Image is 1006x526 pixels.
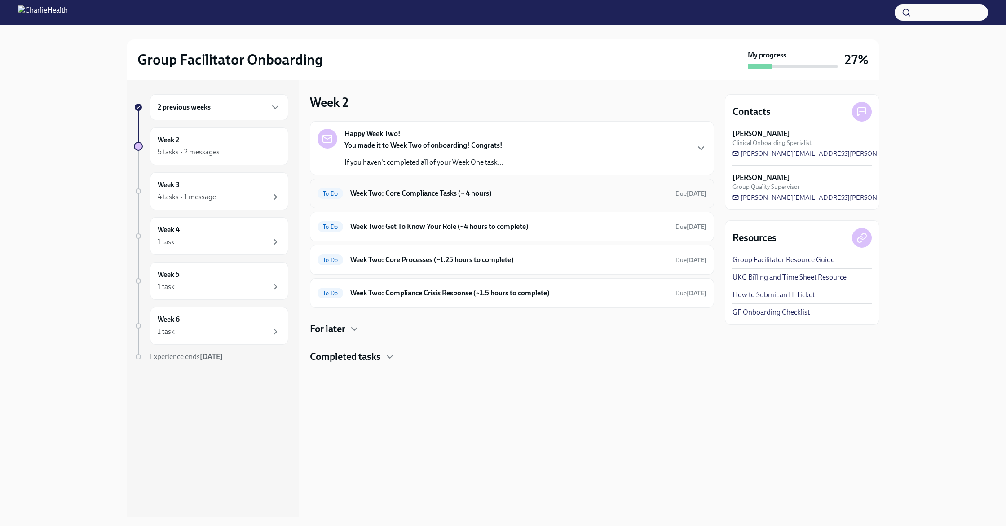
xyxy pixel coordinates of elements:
[134,262,288,300] a: Week 51 task
[675,189,706,198] span: September 29th, 2025 10:00
[134,217,288,255] a: Week 41 task
[310,94,349,110] h3: Week 2
[687,190,706,197] strong: [DATE]
[318,290,343,297] span: To Do
[158,315,180,324] h6: Week 6
[310,350,381,364] h4: Completed tasks
[158,327,175,337] div: 1 task
[675,256,706,264] span: Due
[687,223,706,231] strong: [DATE]
[318,190,343,197] span: To Do
[344,158,503,167] p: If you haven't completed all of your Week One task...
[158,270,180,280] h6: Week 5
[310,322,714,336] div: For later
[687,256,706,264] strong: [DATE]
[158,102,211,112] h6: 2 previous weeks
[732,139,812,147] span: Clinical Onboarding Specialist
[318,253,706,267] a: To DoWeek Two: Core Processes (~1.25 hours to complete)Due[DATE]
[732,193,957,202] a: [PERSON_NAME][EMAIL_ADDRESS][PERSON_NAME][DOMAIN_NAME]
[158,282,175,292] div: 1 task
[158,225,180,235] h6: Week 4
[675,289,706,297] span: Due
[732,105,771,118] h4: Contacts
[732,290,815,300] a: How to Submit an IT Ticket
[344,141,503,149] strong: You made it to Week Two of onboarding! Congrats!
[675,256,706,264] span: September 29th, 2025 10:00
[158,180,180,190] h6: Week 3
[748,50,786,60] strong: My progress
[675,223,706,231] span: September 29th, 2025 10:00
[732,129,790,139] strong: [PERSON_NAME]
[732,231,777,245] h4: Resources
[687,289,706,297] strong: [DATE]
[318,286,706,300] a: To DoWeek Two: Compliance Crisis Response (~1.5 hours to complete)Due[DATE]
[350,188,668,198] h6: Week Two: Core Compliance Tasks (~ 4 hours)
[318,186,706,201] a: To DoWeek Two: Core Compliance Tasks (~ 4 hours)Due[DATE]
[158,135,179,145] h6: Week 2
[318,257,343,263] span: To Do
[732,307,810,317] a: GF Onboarding Checklist
[350,288,668,298] h6: Week Two: Compliance Crisis Response (~1.5 hours to complete)
[310,350,714,364] div: Completed tasks
[134,172,288,210] a: Week 34 tasks • 1 message
[158,237,175,247] div: 1 task
[675,289,706,298] span: September 29th, 2025 10:00
[732,149,957,158] a: [PERSON_NAME][EMAIL_ADDRESS][PERSON_NAME][DOMAIN_NAME]
[137,51,323,69] h2: Group Facilitator Onboarding
[344,129,401,139] strong: Happy Week Two!
[18,5,68,20] img: CharlieHealth
[158,147,220,157] div: 5 tasks • 2 messages
[318,219,706,234] a: To DoWeek Two: Get To Know Your Role (~4 hours to complete)Due[DATE]
[732,183,800,191] span: Group Quality Supervisor
[675,223,706,231] span: Due
[150,352,223,361] span: Experience ends
[310,322,345,336] h4: For later
[675,190,706,197] span: Due
[150,94,288,120] div: 2 previous weeks
[732,255,834,265] a: Group Facilitator Resource Guide
[200,352,223,361] strong: [DATE]
[845,52,869,68] h3: 27%
[350,222,668,232] h6: Week Two: Get To Know Your Role (~4 hours to complete)
[318,224,343,230] span: To Do
[134,127,288,165] a: Week 25 tasks • 2 messages
[732,272,847,282] a: UKG Billing and Time Sheet Resource
[158,192,216,202] div: 4 tasks • 1 message
[350,255,668,265] h6: Week Two: Core Processes (~1.25 hours to complete)
[732,173,790,183] strong: [PERSON_NAME]
[134,307,288,345] a: Week 61 task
